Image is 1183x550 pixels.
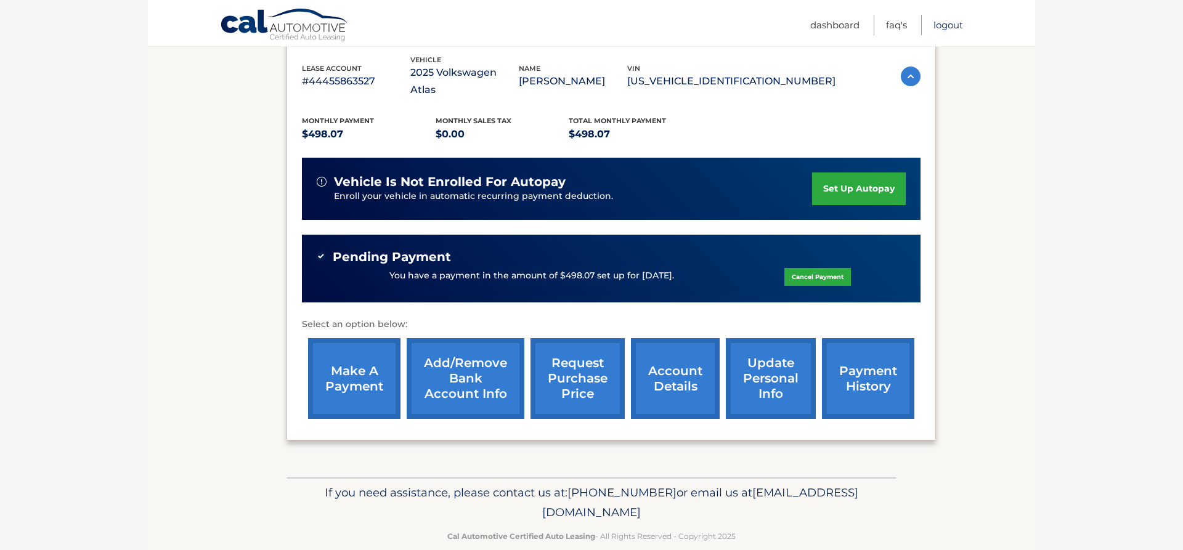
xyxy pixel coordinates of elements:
[410,64,519,99] p: 2025 Volkswagen Atlas
[389,269,674,283] p: You have a payment in the amount of $498.07 set up for [DATE].
[901,67,921,86] img: accordion-active.svg
[627,73,835,90] p: [US_VEHICLE_IDENTIFICATION_NUMBER]
[302,73,410,90] p: #44455863527
[436,116,511,125] span: Monthly sales Tax
[302,116,374,125] span: Monthly Payment
[933,15,963,35] a: Logout
[302,126,436,143] p: $498.07
[302,64,362,73] span: lease account
[308,338,400,419] a: make a payment
[447,532,595,541] strong: Cal Automotive Certified Auto Leasing
[295,483,888,522] p: If you need assistance, please contact us at: or email us at
[569,126,702,143] p: $498.07
[333,249,451,265] span: Pending Payment
[812,172,906,205] a: set up autopay
[295,530,888,543] p: - All Rights Reserved - Copyright 2025
[567,485,677,499] span: [PHONE_NUMBER]
[627,64,640,73] span: vin
[726,338,816,419] a: update personal info
[436,126,569,143] p: $0.00
[631,338,720,419] a: account details
[519,64,540,73] span: name
[569,116,666,125] span: Total Monthly Payment
[317,252,325,261] img: check-green.svg
[542,485,858,519] span: [EMAIL_ADDRESS][DOMAIN_NAME]
[531,338,625,419] a: request purchase price
[334,190,812,203] p: Enroll your vehicle in automatic recurring payment deduction.
[822,338,914,419] a: payment history
[410,55,441,64] span: vehicle
[886,15,907,35] a: FAQ's
[220,8,349,44] a: Cal Automotive
[407,338,524,419] a: Add/Remove bank account info
[302,317,921,332] p: Select an option below:
[317,177,327,187] img: alert-white.svg
[334,174,566,190] span: vehicle is not enrolled for autopay
[784,268,851,286] a: Cancel Payment
[519,73,627,90] p: [PERSON_NAME]
[810,15,860,35] a: Dashboard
